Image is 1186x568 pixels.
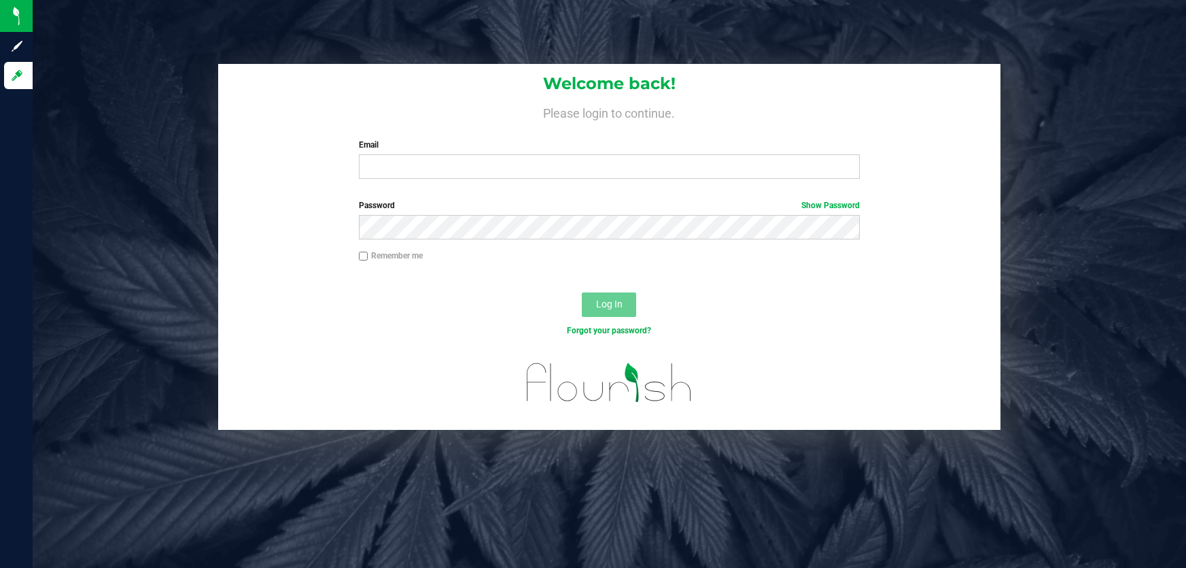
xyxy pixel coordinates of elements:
[359,252,368,261] input: Remember me
[567,326,651,335] a: Forgot your password?
[218,103,1000,120] h4: Please login to continue.
[801,201,860,210] a: Show Password
[596,299,623,310] span: Log In
[10,69,24,82] inline-svg: Log in
[359,250,423,262] label: Remember me
[218,75,1000,93] h1: Welcome back!
[512,351,708,414] img: flourish_logo.svg
[359,139,860,151] label: Email
[359,201,395,210] span: Password
[582,293,636,317] button: Log In
[10,39,24,53] inline-svg: Sign up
